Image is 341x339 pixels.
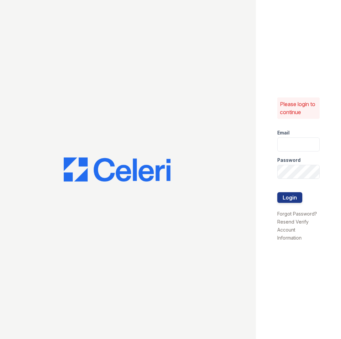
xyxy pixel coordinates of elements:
p: Please login to continue [280,100,317,116]
img: CE_Logo_Blue-a8612792a0a2168367f1c8372b55b34899dd931a85d93a1a3d3e32e68fde9ad4.png [64,157,170,182]
label: Email [277,129,290,136]
a: Forgot Password? [277,211,317,217]
a: Resend Verify Account Information [277,219,309,241]
label: Password [277,157,301,163]
button: Login [277,192,302,203]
